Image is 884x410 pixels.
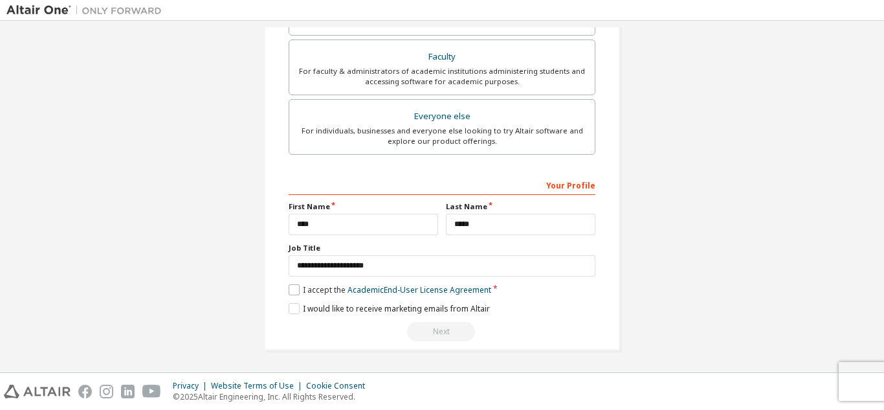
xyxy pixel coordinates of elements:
img: altair_logo.svg [4,385,71,398]
label: I would like to receive marketing emails from Altair [289,303,490,314]
div: For faculty & administrators of academic institutions administering students and accessing softwa... [297,66,587,87]
div: Faculty [297,48,587,66]
label: Job Title [289,243,595,253]
img: linkedin.svg [121,385,135,398]
p: © 2025 Altair Engineering, Inc. All Rights Reserved. [173,391,373,402]
div: Privacy [173,381,211,391]
div: Your Profile [289,174,595,195]
img: facebook.svg [78,385,92,398]
img: youtube.svg [142,385,161,398]
label: First Name [289,201,438,212]
a: Academic End-User License Agreement [348,284,491,295]
label: Last Name [446,201,595,212]
div: For individuals, businesses and everyone else looking to try Altair software and explore our prod... [297,126,587,146]
div: Website Terms of Use [211,381,306,391]
label: I accept the [289,284,491,295]
div: Cookie Consent [306,381,373,391]
img: instagram.svg [100,385,113,398]
div: Read and acccept EULA to continue [289,322,595,341]
div: Everyone else [297,108,587,126]
img: Altair One [6,4,168,17]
